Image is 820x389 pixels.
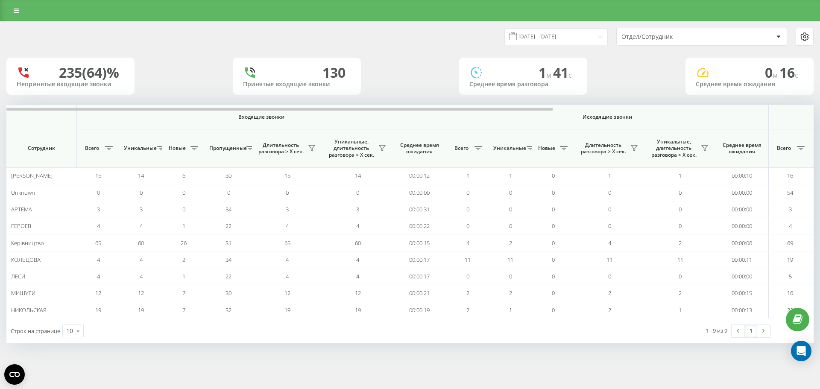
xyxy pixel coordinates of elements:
[95,306,101,314] span: 19
[393,234,446,251] td: 00:00:15
[393,184,446,201] td: 00:00:00
[393,252,446,268] td: 00:00:17
[182,222,185,230] span: 1
[765,63,779,82] span: 0
[256,142,305,155] span: Длительность разговора > Х сек.
[138,289,144,297] span: 12
[138,306,144,314] span: 19
[789,272,792,280] span: 5
[552,172,555,179] span: 0
[11,189,35,196] span: Unknown
[679,272,682,280] span: 0
[466,306,469,314] span: 2
[507,256,513,263] span: 11
[608,205,611,213] span: 0
[649,138,698,158] span: Уникальные, длительность разговора > Х сек.
[11,222,31,230] span: ГЕРОЕВ
[97,222,100,230] span: 4
[99,114,424,120] span: Входящие звонки
[608,172,611,179] span: 1
[81,145,102,152] span: Всего
[715,234,769,251] td: 00:00:06
[787,239,793,247] span: 69
[356,205,359,213] span: 3
[140,256,143,263] span: 4
[11,327,60,335] span: Строк на странице
[393,167,446,184] td: 00:00:12
[95,172,101,179] span: 15
[286,205,289,213] span: 3
[608,189,611,196] span: 0
[284,306,290,314] span: 19
[552,222,555,230] span: 0
[536,145,557,152] span: Новые
[97,189,100,196] span: 0
[284,172,290,179] span: 15
[355,172,361,179] span: 14
[182,306,185,314] span: 7
[608,289,611,297] span: 2
[225,172,231,179] span: 30
[715,184,769,201] td: 00:00:00
[466,222,469,230] span: 0
[355,306,361,314] span: 19
[787,306,793,314] span: 22
[181,239,187,247] span: 26
[225,205,231,213] span: 34
[679,189,682,196] span: 0
[679,239,682,247] span: 2
[773,145,794,152] span: Всего
[787,289,793,297] span: 16
[209,145,244,152] span: Пропущенные
[182,256,185,263] span: 2
[553,63,572,82] span: 41
[546,70,553,80] span: м
[140,205,143,213] span: 3
[11,239,44,247] span: Керівництво
[679,289,682,297] span: 2
[679,205,682,213] span: 0
[509,272,512,280] span: 0
[356,189,359,196] span: 0
[795,70,798,80] span: c
[286,272,289,280] span: 4
[182,289,185,297] span: 7
[182,272,185,280] span: 1
[66,327,73,335] div: 10
[789,222,792,230] span: 4
[466,239,469,247] span: 4
[355,239,361,247] span: 60
[322,64,346,81] div: 130
[225,222,231,230] span: 22
[225,239,231,247] span: 31
[140,272,143,280] span: 4
[393,268,446,285] td: 00:00:17
[706,326,727,335] div: 1 - 9 из 9
[284,239,290,247] span: 65
[608,306,611,314] span: 2
[722,142,762,155] span: Среднее время ожидания
[715,285,769,301] td: 00:00:15
[97,205,100,213] span: 3
[715,302,769,319] td: 00:00:13
[466,289,469,297] span: 2
[493,145,524,152] span: Уникальные
[509,239,512,247] span: 2
[552,289,555,297] span: 0
[465,256,471,263] span: 11
[579,142,628,155] span: Длительность разговора > Х сек.
[466,205,469,213] span: 0
[11,289,35,297] span: МИШУГИ
[679,172,682,179] span: 1
[787,256,793,263] span: 19
[393,302,446,319] td: 00:00:19
[17,81,124,88] div: Непринятые входящие звонки
[95,239,101,247] span: 65
[744,325,757,337] a: 1
[608,272,611,280] span: 0
[225,289,231,297] span: 30
[124,145,155,152] span: Уникальные
[621,33,723,41] div: Отдел/Сотрудник
[779,63,798,82] span: 16
[509,222,512,230] span: 0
